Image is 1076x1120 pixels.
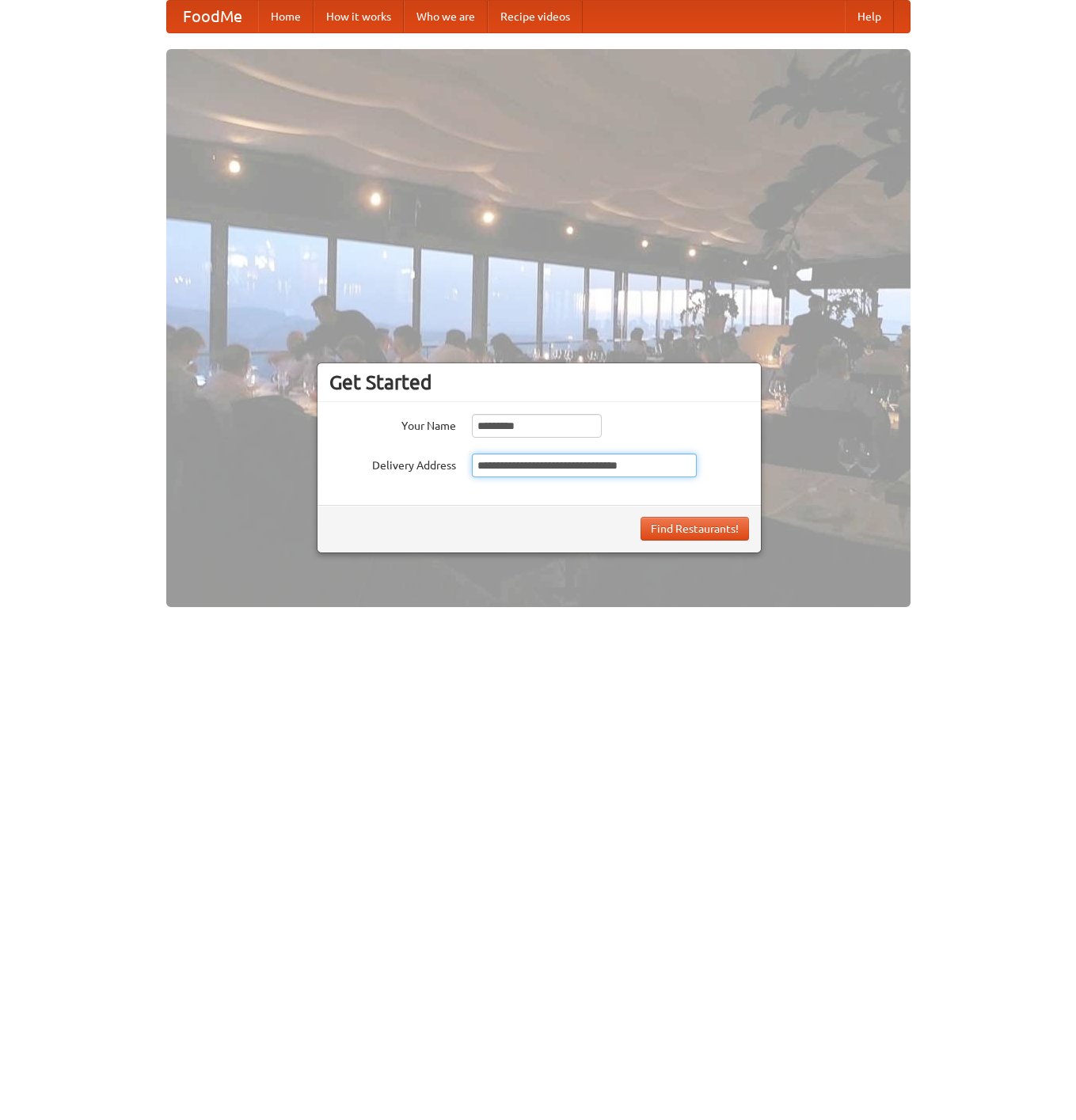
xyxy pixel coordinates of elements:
a: Home [258,1,314,32]
h3: Get Started [329,370,749,394]
a: How it works [314,1,404,32]
a: Help [845,1,894,32]
label: Your Name [329,414,456,434]
a: Who we are [404,1,488,32]
label: Delivery Address [329,454,456,473]
a: FoodMe [167,1,258,32]
button: Find Restaurants! [641,517,749,541]
a: Recipe videos [488,1,583,32]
